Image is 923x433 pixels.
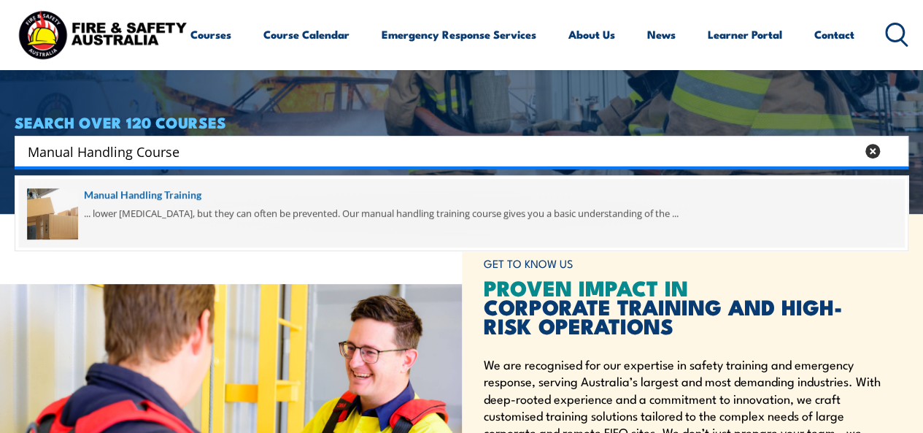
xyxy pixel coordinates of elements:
form: Search form [31,141,859,161]
a: Contact [814,17,854,52]
a: Manual Handling Training [27,187,896,203]
h6: GET TO KNOW US [484,250,884,277]
h4: SEARCH OVER 120 COURSES [15,114,908,130]
span: PROVEN IMPACT IN [484,270,688,304]
a: News [647,17,676,52]
input: Search input [28,140,856,162]
h2: CORPORATE TRAINING AND HIGH-RISK OPERATIONS [484,277,884,334]
a: Emergency Response Services [382,17,536,52]
a: Learner Portal [708,17,782,52]
a: Course Calendar [263,17,349,52]
a: About Us [568,17,615,52]
button: Search magnifier button [883,141,903,161]
a: Courses [190,17,231,52]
